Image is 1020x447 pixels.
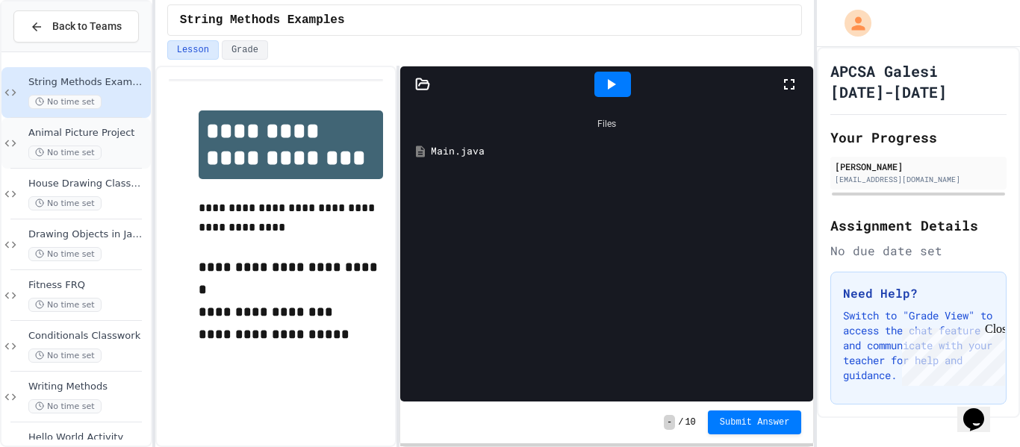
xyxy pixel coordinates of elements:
span: - [664,415,675,430]
button: Lesson [167,40,219,60]
iframe: chat widget [896,322,1005,386]
button: Grade [222,40,268,60]
div: Files [408,110,806,138]
button: Submit Answer [708,410,802,434]
span: No time set [28,348,102,363]
div: Main.java [431,144,804,159]
h2: Your Progress [830,127,1007,148]
span: No time set [28,298,102,312]
span: / [678,416,683,428]
span: Conditionals Classwork [28,330,148,343]
iframe: chat widget [957,387,1005,432]
div: Chat with us now!Close [6,6,103,95]
span: Drawing Objects in Java - HW Playposit Code [28,228,148,241]
span: No time set [28,146,102,160]
h2: Assignment Details [830,215,1007,236]
span: No time set [28,399,102,413]
h1: APCSA Galesi [DATE]-[DATE] [830,60,1007,102]
div: My Account [829,6,875,40]
p: Switch to "Grade View" to access the chat feature and communicate with your teacher for help and ... [843,308,994,383]
span: House Drawing Classwork [28,178,148,190]
span: 10 [685,416,695,428]
span: Animal Picture Project [28,127,148,140]
span: Writing Methods [28,381,148,393]
span: No time set [28,196,102,210]
span: Hello World Activity [28,431,148,444]
span: Submit Answer [720,416,790,428]
button: Back to Teams [13,10,139,43]
span: No time set [28,247,102,261]
span: Back to Teams [52,19,122,34]
div: No due date set [830,242,1007,260]
span: String Methods Examples [28,76,148,89]
h3: Need Help? [843,284,994,302]
span: Fitness FRQ [28,279,148,292]
span: String Methods Examples [180,11,345,29]
div: [EMAIL_ADDRESS][DOMAIN_NAME] [835,174,1002,185]
span: No time set [28,95,102,109]
div: [PERSON_NAME] [835,160,1002,173]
